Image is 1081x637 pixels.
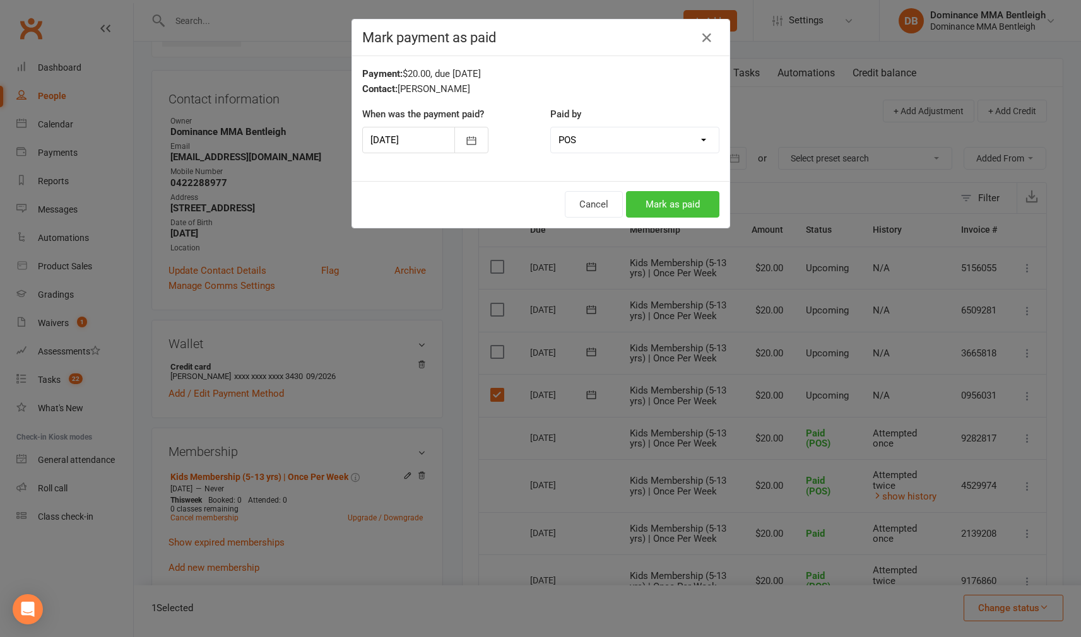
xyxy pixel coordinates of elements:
strong: Payment: [362,68,403,79]
label: When was the payment paid? [362,107,484,122]
button: Cancel [565,191,623,218]
div: $20.00, due [DATE] [362,66,719,81]
label: Paid by [550,107,581,122]
div: Open Intercom Messenger [13,594,43,624]
div: [PERSON_NAME] [362,81,719,96]
h4: Mark payment as paid [362,30,719,45]
button: Mark as paid [626,191,719,218]
button: Close [697,28,717,48]
strong: Contact: [362,83,398,95]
